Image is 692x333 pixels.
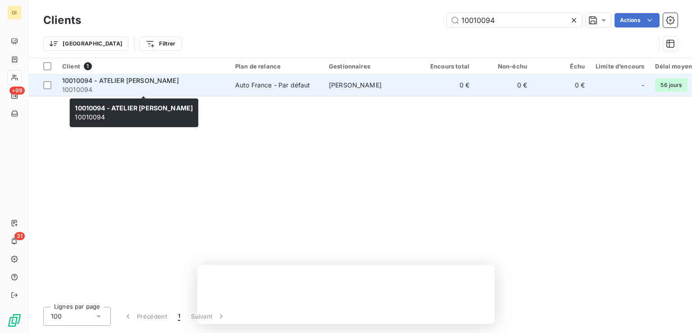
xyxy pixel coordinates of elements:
[655,78,687,92] span: 56 jours
[642,81,644,90] span: -
[329,63,412,70] div: Gestionnaires
[329,81,382,89] span: [PERSON_NAME]
[197,265,495,324] iframe: Enquête de LeanPay
[480,63,527,70] div: Non-échu
[75,104,193,121] span: 10010094
[7,313,22,328] img: Logo LeanPay
[9,87,25,95] span: +99
[235,63,318,70] div: Plan de relance
[14,232,25,240] span: 31
[84,62,92,70] span: 1
[140,36,181,51] button: Filtrer
[178,312,180,321] span: 1
[475,74,533,96] td: 0 €
[417,74,475,96] td: 0 €
[173,307,186,326] button: 1
[75,104,193,112] span: 10010094 - ATELIER [PERSON_NAME]
[43,36,128,51] button: [GEOGRAPHIC_DATA]
[51,312,62,321] span: 100
[235,81,310,90] div: Auto France - Par défaut
[661,302,683,324] iframe: Intercom live chat
[447,13,582,27] input: Rechercher
[43,12,81,28] h3: Clients
[62,85,224,94] span: 10010094
[615,13,660,27] button: Actions
[596,63,644,70] div: Limite d’encours
[423,63,469,70] div: Encours total
[118,307,173,326] button: Précédent
[7,5,22,20] div: GI
[538,63,585,70] div: Échu
[533,74,590,96] td: 0 €
[62,63,80,70] span: Client
[62,77,179,84] span: 10010094 - ATELIER [PERSON_NAME]
[186,307,231,326] button: Suivant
